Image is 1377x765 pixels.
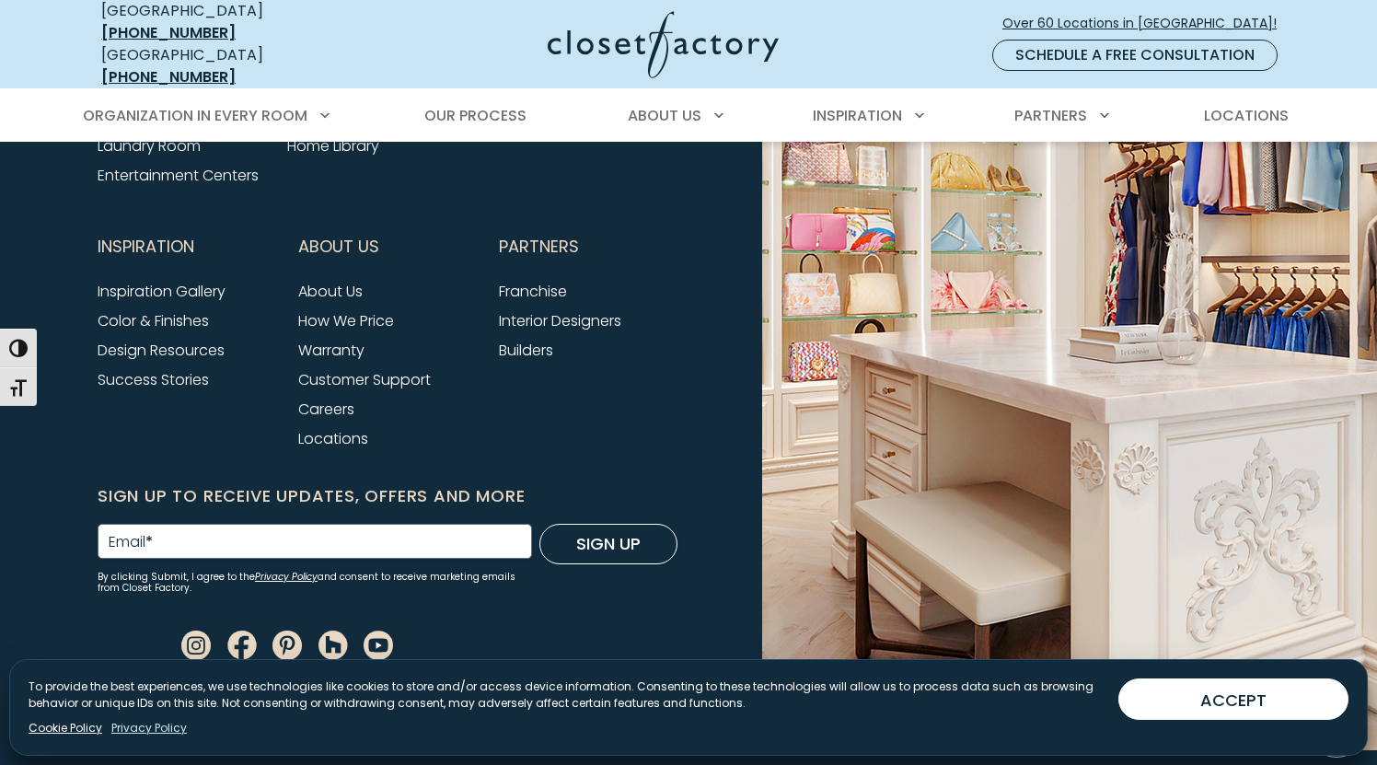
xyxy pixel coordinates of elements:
[298,399,354,420] a: Careers
[98,165,259,186] a: Entertainment Centers
[1204,105,1289,126] span: Locations
[109,535,153,550] label: Email
[1001,7,1292,40] a: Over 60 Locations in [GEOGRAPHIC_DATA]!
[499,340,553,361] a: Builders
[298,281,363,302] a: About Us
[101,44,368,88] div: [GEOGRAPHIC_DATA]
[298,428,368,449] a: Locations
[83,105,307,126] span: Organization in Every Room
[98,135,201,156] a: Laundry Room
[227,634,257,655] a: Facebook
[298,369,431,390] a: Customer Support
[298,310,394,331] a: How We Price
[98,340,225,361] a: Design Resources
[539,524,677,564] button: Sign Up
[98,310,209,331] a: Color & Finishes
[98,483,677,509] h6: Sign Up to Receive Updates, Offers and More
[70,90,1307,142] nav: Primary Menu
[499,224,677,270] button: Footer Subnav Button - Partners
[111,720,187,736] a: Privacy Policy
[1002,14,1291,33] span: Over 60 Locations in [GEOGRAPHIC_DATA]!
[992,40,1278,71] a: Schedule a Free Consultation
[813,105,902,126] span: Inspiration
[548,11,779,78] img: Closet Factory Logo
[499,224,579,270] span: Partners
[298,224,477,270] button: Footer Subnav Button - About Us
[101,22,236,43] a: [PHONE_NUMBER]
[98,369,209,390] a: Success Stories
[287,135,379,156] a: Home Library
[29,720,102,736] a: Cookie Policy
[1014,105,1087,126] span: Partners
[318,634,348,655] a: Houzz
[499,310,621,331] a: Interior Designers
[98,224,276,270] button: Footer Subnav Button - Inspiration
[424,105,526,126] span: Our Process
[499,281,567,302] a: Franchise
[298,340,364,361] a: Warranty
[29,678,1104,712] p: To provide the best experiences, we use technologies like cookies to store and/or access device i...
[98,281,226,302] a: Inspiration Gallery
[1118,678,1348,720] button: ACCEPT
[181,634,211,655] a: Instagram
[364,634,393,655] a: Youtube
[255,570,318,584] a: Privacy Policy
[98,224,194,270] span: Inspiration
[272,634,302,655] a: Pinterest
[101,66,236,87] a: [PHONE_NUMBER]
[298,224,379,270] span: About Us
[628,105,701,126] span: About Us
[98,572,532,594] small: By clicking Submit, I agree to the and consent to receive marketing emails from Closet Factory.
